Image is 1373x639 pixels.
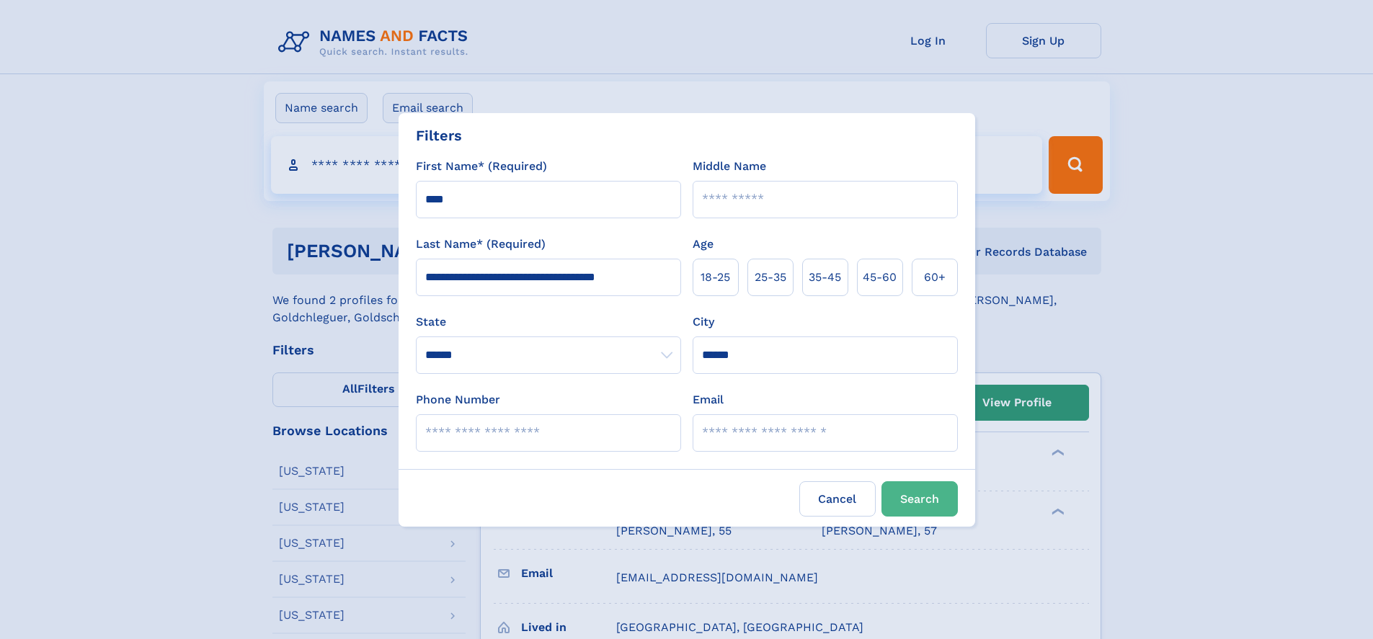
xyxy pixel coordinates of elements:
[701,269,730,286] span: 18‑25
[755,269,786,286] span: 25‑35
[416,313,681,331] label: State
[693,391,724,408] label: Email
[693,158,766,175] label: Middle Name
[416,158,547,175] label: First Name* (Required)
[799,481,876,517] label: Cancel
[416,236,546,253] label: Last Name* (Required)
[924,269,946,286] span: 60+
[693,313,714,331] label: City
[416,391,500,408] label: Phone Number
[809,269,841,286] span: 35‑45
[416,125,462,146] div: Filters
[863,269,897,286] span: 45‑60
[693,236,714,253] label: Age
[881,481,958,517] button: Search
